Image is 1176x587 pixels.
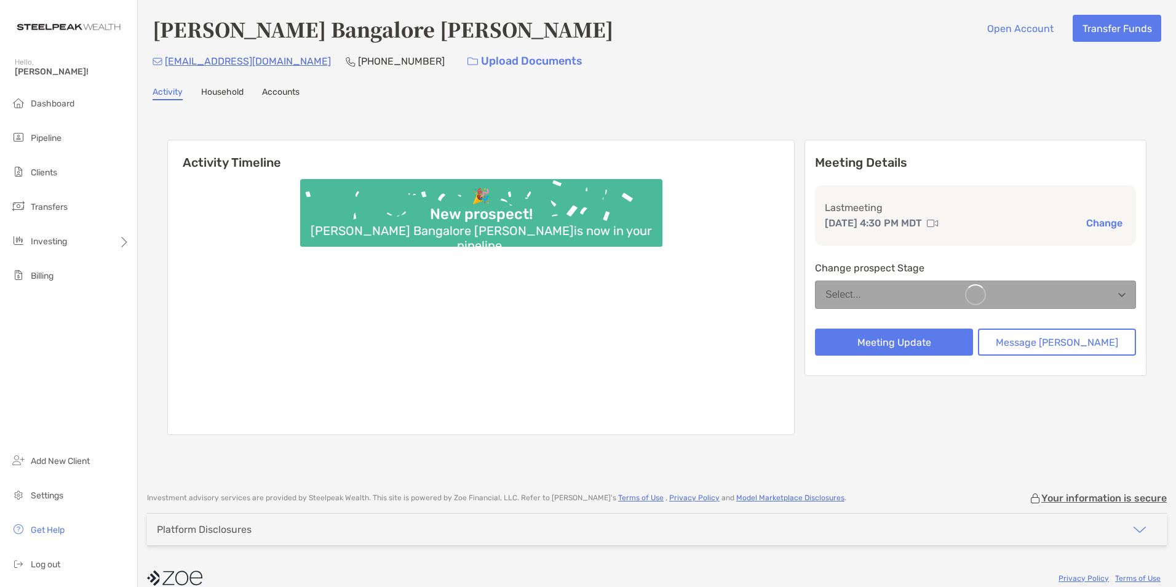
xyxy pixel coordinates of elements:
img: billing icon [11,268,26,282]
span: Investing [31,236,67,247]
p: [EMAIL_ADDRESS][DOMAIN_NAME] [165,54,331,69]
span: Get Help [31,525,65,535]
img: button icon [467,57,478,66]
button: Change [1083,217,1126,230]
p: Change prospect Stage [815,260,1136,276]
img: communication type [927,218,938,228]
a: Upload Documents [459,48,590,74]
img: dashboard icon [11,95,26,110]
a: Household [201,87,244,100]
a: Activity [153,87,183,100]
a: Terms of Use [1115,574,1161,583]
div: Platform Disclosures [157,524,252,535]
img: pipeline icon [11,130,26,145]
img: investing icon [11,233,26,248]
img: add_new_client icon [11,453,26,468]
img: icon arrow [1132,522,1147,537]
img: settings icon [11,487,26,502]
span: Transfers [31,202,68,212]
button: Open Account [977,15,1063,42]
h6: Activity Timeline [168,140,794,170]
span: Add New Client [31,456,90,466]
div: [PERSON_NAME] Bangalore [PERSON_NAME] is now in your pipeline. [300,223,662,253]
img: Phone Icon [346,57,356,66]
span: Log out [31,559,60,570]
p: Your information is secure [1041,492,1167,504]
p: Investment advisory services are provided by Steelpeak Wealth . This site is powered by Zoe Finan... [147,493,846,503]
button: Meeting Update [815,329,973,356]
img: clients icon [11,164,26,179]
span: [PERSON_NAME]! [15,66,130,77]
button: Transfer Funds [1073,15,1161,42]
span: Clients [31,167,57,178]
a: Accounts [262,87,300,100]
span: Billing [31,271,54,281]
p: Meeting Details [815,155,1136,170]
p: [PHONE_NUMBER] [358,54,445,69]
h4: [PERSON_NAME] Bangalore [PERSON_NAME] [153,15,613,43]
div: New prospect! [425,206,538,223]
img: logout icon [11,556,26,571]
div: 🎉 [467,188,495,206]
p: Last meeting [825,200,1126,215]
img: Zoe Logo [15,5,122,49]
span: Pipeline [31,133,62,143]
img: transfers icon [11,199,26,214]
span: Dashboard [31,98,74,109]
a: Model Marketplace Disclosures [736,493,844,502]
a: Privacy Policy [1059,574,1109,583]
img: get-help icon [11,522,26,537]
button: Message [PERSON_NAME] [978,329,1136,356]
a: Terms of Use [618,493,664,502]
img: Email Icon [153,58,162,65]
a: Privacy Policy [669,493,720,502]
span: Settings [31,490,63,501]
img: Confetti [300,179,662,236]
p: [DATE] 4:30 PM MDT [825,215,922,231]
